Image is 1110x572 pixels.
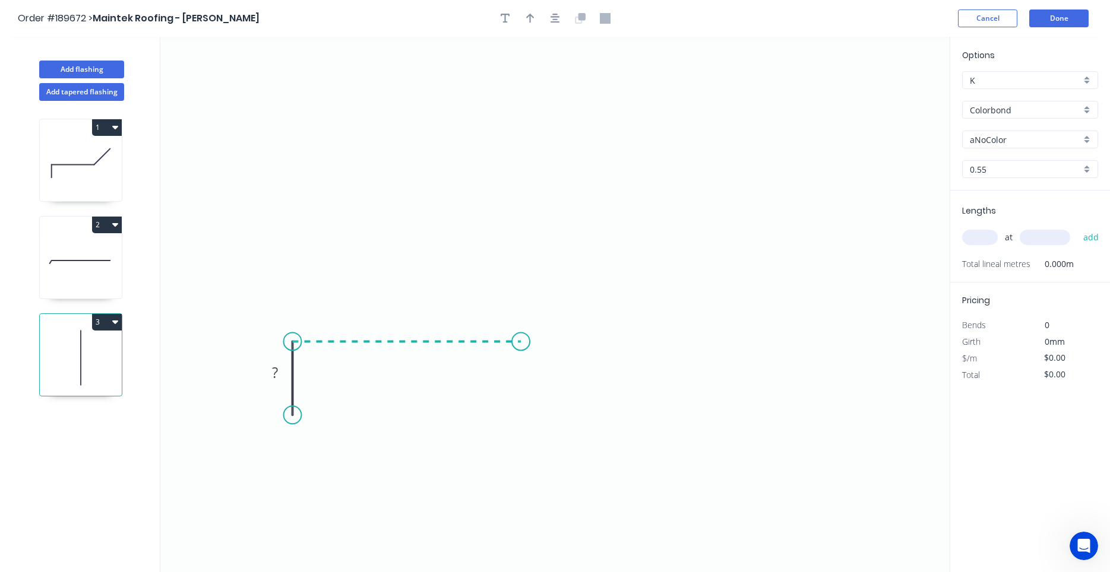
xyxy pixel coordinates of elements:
[92,314,122,331] button: 3
[39,83,124,101] button: Add tapered flashing
[962,369,980,380] span: Total
[1030,256,1074,272] span: 0.000m
[1029,9,1089,27] button: Done
[272,363,278,382] tspan: ?
[1005,229,1013,246] span: at
[92,217,122,233] button: 2
[93,11,260,25] span: Maintek Roofing - [PERSON_NAME]
[962,205,996,217] span: Lengths
[1077,227,1105,247] button: add
[970,74,1081,87] input: Price level
[970,163,1081,176] input: Thickness
[962,49,995,61] span: Options
[1045,319,1049,331] span: 0
[962,294,990,306] span: Pricing
[160,37,950,572] svg: 0
[1045,336,1065,347] span: 0mm
[962,336,981,347] span: Girth
[1070,532,1098,560] iframe: Intercom live chat
[970,104,1081,116] input: Material
[18,11,93,25] span: Order #189672 >
[958,9,1017,27] button: Cancel
[962,319,986,331] span: Bends
[92,119,122,136] button: 1
[970,134,1081,146] input: Colour
[39,61,124,78] button: Add flashing
[962,256,1030,272] span: Total lineal metres
[962,352,977,364] span: $/m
